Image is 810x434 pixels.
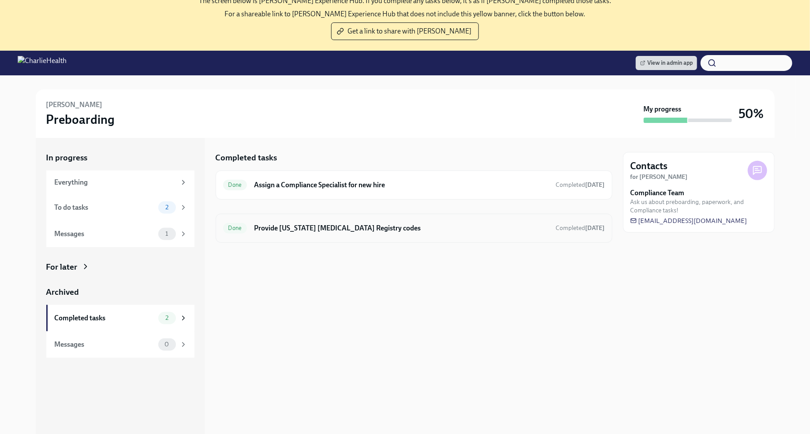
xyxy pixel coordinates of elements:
div: Messages [55,340,155,349]
a: DoneProvide [US_STATE] [MEDICAL_DATA] Registry codesCompleted[DATE] [223,221,605,235]
button: Get a link to share with [PERSON_NAME] [331,22,479,40]
a: Completed tasks2 [46,305,194,331]
h6: Provide [US_STATE] [MEDICAL_DATA] Registry codes [254,223,549,233]
img: CharlieHealth [18,56,67,70]
h3: 50% [739,106,764,122]
span: 2 [160,315,174,321]
strong: My progress [644,104,682,114]
a: For later [46,261,194,273]
span: Completed [556,224,605,232]
span: 2 [160,204,174,211]
h6: [PERSON_NAME] [46,100,103,110]
h4: Contacts [631,160,668,173]
a: In progress [46,152,194,163]
a: Messages1 [46,221,194,247]
span: Ask us about preboarding, paperwork, and Compliance tasks! [631,198,767,215]
span: 1 [160,230,173,237]
a: [EMAIL_ADDRESS][DOMAIN_NAME] [631,216,747,225]
h3: Preboarding [46,111,115,127]
strong: for [PERSON_NAME] [631,173,688,181]
a: DoneAssign a Compliance Specialist for new hireCompleted[DATE] [223,178,605,192]
a: Everything [46,171,194,194]
span: Done [223,182,247,188]
span: Done [223,225,247,231]
span: 0 [159,341,174,348]
span: Completed [556,181,605,189]
a: Messages0 [46,331,194,358]
a: To do tasks2 [46,194,194,221]
div: To do tasks [55,203,155,212]
div: For later [46,261,78,273]
div: Messages [55,229,155,239]
span: Get a link to share with [PERSON_NAME] [339,27,471,36]
div: Everything [55,178,176,187]
strong: Compliance Team [631,188,685,198]
a: View in admin app [636,56,697,70]
div: Completed tasks [55,313,155,323]
h5: Completed tasks [216,152,277,163]
strong: [DATE] [586,224,605,232]
h6: Assign a Compliance Specialist for new hire [254,180,549,190]
span: View in admin app [640,59,693,67]
strong: [DATE] [586,181,605,189]
p: For a shareable link to [PERSON_NAME] Experience Hub that does not include this yellow banner, cl... [225,9,586,19]
a: Archived [46,286,194,298]
span: September 22nd, 2025 12:22 [556,224,605,232]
